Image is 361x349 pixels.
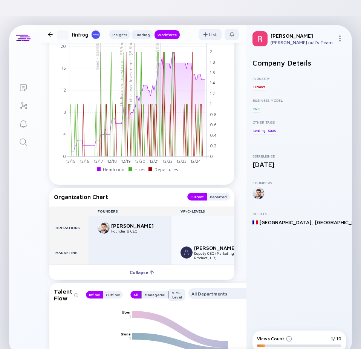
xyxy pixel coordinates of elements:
[9,132,37,150] a: Search
[210,49,212,54] tspan: 2
[80,159,89,164] tspan: 12/16
[210,143,216,148] tspan: 0.2
[141,291,169,298] button: Managerial
[252,154,346,158] div: Established
[132,30,153,39] button: Funding
[187,193,207,201] button: Current
[191,159,201,164] tspan: 12/24
[103,291,123,298] button: Outflow
[252,83,266,90] div: Finance
[49,265,234,280] button: Collapse
[61,44,66,49] tspan: 20
[194,245,244,251] div: [PERSON_NAME]
[122,310,131,314] text: Uber
[121,332,131,336] text: Swile
[267,127,277,134] div: SaaS
[252,105,260,112] div: B2C
[259,219,313,225] div: [GEOGRAPHIC_DATA] ,
[210,91,215,96] tspan: 1.2
[252,98,346,103] div: Business Model
[171,209,234,213] div: VP/C-Levels
[109,30,130,39] button: Insights
[154,31,180,38] div: Workforce
[252,127,266,134] div: Lending
[63,154,66,159] tspan: 0
[210,133,217,138] tspan: 0.4
[49,216,89,240] div: Operations
[271,32,334,39] div: [PERSON_NAME]
[210,70,215,75] tspan: 1.6
[252,120,346,124] div: Other Tags
[180,246,193,259] img: Thaïs Weber picture
[252,31,268,46] img: Raphaël Profile Picture
[66,159,75,164] tspan: 12/15
[199,29,222,40] button: List
[207,193,230,201] button: Departed
[125,266,159,278] div: Collapse
[210,81,215,86] tspan: 1.4
[63,132,66,137] tspan: 4
[86,291,103,298] button: Inflow
[9,114,37,132] a: Reminders
[72,30,100,39] div: finfrog
[62,66,66,70] tspan: 16
[89,209,171,213] div: Founders
[132,31,153,38] div: Funding
[121,159,131,164] tspan: 12/19
[252,220,258,225] img: France Flag
[252,181,346,185] div: Founders
[54,193,180,201] div: Organization Chart
[154,30,180,39] button: Workforce
[210,154,213,159] tspan: 0
[129,314,131,319] text: 1
[252,211,346,216] div: Offices
[109,31,130,38] div: Insights
[210,101,211,106] tspan: 1
[337,35,343,41] img: Menu
[107,159,117,164] tspan: 12/18
[163,159,173,164] tspan: 12/22
[135,159,145,164] tspan: 12/20
[130,291,141,298] button: All
[62,88,66,93] tspan: 12
[210,60,215,64] tspan: 1.8
[194,251,244,260] div: Deputy CEO (Marketing, Product, HR)
[9,96,37,114] a: Investor Map
[54,288,78,302] div: Talent Flow
[63,110,66,115] tspan: 8
[252,58,346,67] h2: Company Details
[94,159,103,164] tspan: 12/17
[169,289,185,301] button: VP/C-Level
[9,78,37,96] a: Lists
[49,240,89,265] div: Marketing
[111,229,161,233] div: Founder & CEO
[257,336,292,341] div: Views Count
[142,291,168,298] div: Managerial
[331,336,341,341] div: 1/ 10
[98,222,110,234] img: Riadh Alimi picture
[271,40,334,45] div: [PERSON_NAME] null's Team
[210,122,217,127] tspan: 0.6
[129,336,131,341] text: 1
[150,159,159,164] tspan: 12/21
[210,112,217,117] tspan: 0.8
[111,222,161,229] div: [PERSON_NAME]
[177,159,187,164] tspan: 12/23
[252,161,346,168] div: [DATE]
[252,76,346,81] div: Industry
